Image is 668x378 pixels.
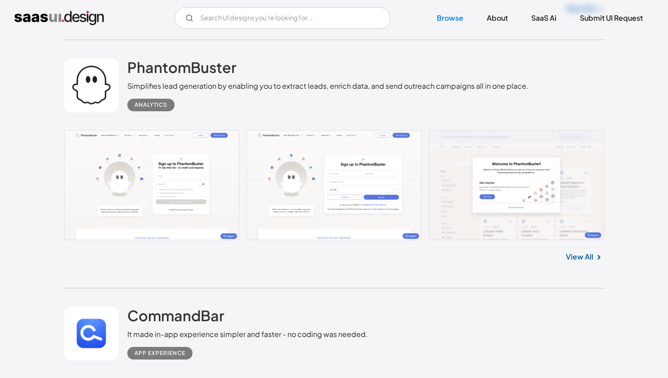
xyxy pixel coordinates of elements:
a: View All [566,251,593,262]
a: About [476,8,519,28]
div: App Experience [134,348,185,359]
a: home [14,11,104,25]
a: SaaS Ai [520,8,567,28]
div: It made in-app experience simpler and faster - no coding was needed. [127,329,368,340]
h2: CommandBar [127,306,224,324]
h2: PhantomBuster [127,58,237,76]
div: Simplifies lead generation by enabling you to extract leads, enrich data, and send outreach campa... [127,81,529,91]
input: Search UI designs you're looking for... [175,7,390,29]
form: Email Form [175,7,390,29]
a: CommandBar [127,306,224,329]
a: Submit UI Request [569,8,654,28]
div: Analytics [134,100,167,110]
a: PhantomBuster [127,58,237,81]
a: Browse [426,8,474,28]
